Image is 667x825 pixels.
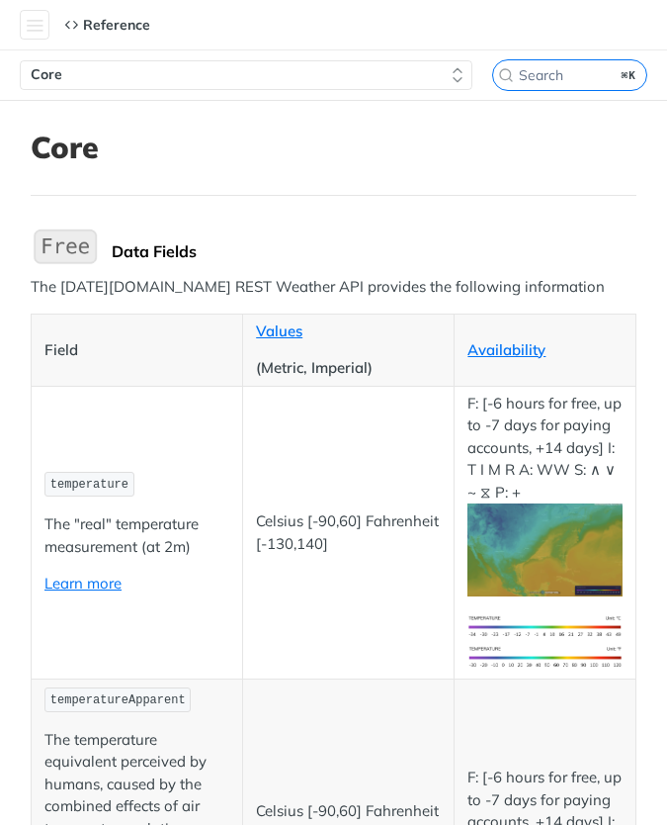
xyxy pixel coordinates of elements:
[467,393,623,596] p: F: [-6 hours for free, up to -7 days for paying accounts, +14 days] I: T I M R A: WW S: ∧ ∨ ~ ⧖ P: +
[31,130,99,165] h1: Core
[256,510,441,555] p: Celsius [-90,60] Fahrenheit [-130,140]
[44,513,229,558] p: The "real" temperature measurement (at 2m)
[467,340,545,359] a: Availability
[112,241,636,261] div: Data Fields
[44,339,229,362] p: Field
[256,321,302,340] a: Values
[50,478,128,492] span: temperature
[31,65,62,85] span: Core
[498,67,514,83] svg: Search
[44,574,122,593] a: Learn more
[256,357,441,380] p: (Metric, Imperial)
[467,647,623,666] span: Expand image
[20,60,472,90] button: Core
[31,276,636,299] p: The [DATE][DOMAIN_NAME] REST Weather API provides the following information
[467,616,623,635] span: Expand image
[20,10,49,40] button: Toggle navigation menu
[617,65,641,85] kbd: ⌘K
[50,693,186,707] span: temperatureApparent
[64,16,150,34] div: Reference
[467,539,623,558] span: Expand image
